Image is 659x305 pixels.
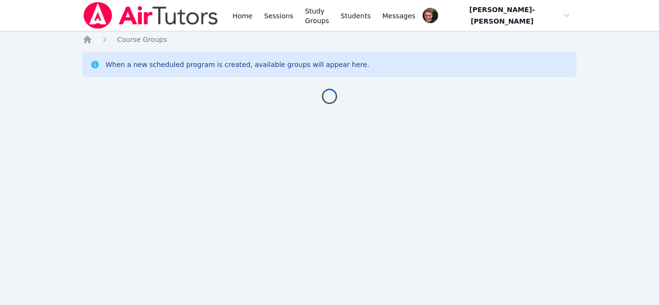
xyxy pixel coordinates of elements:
[106,60,370,69] div: When a new scheduled program is created, available groups will appear here.
[117,36,167,43] span: Course Groups
[82,35,577,44] nav: Breadcrumb
[383,11,416,21] span: Messages
[82,2,219,29] img: Air Tutors
[117,35,167,44] a: Course Groups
